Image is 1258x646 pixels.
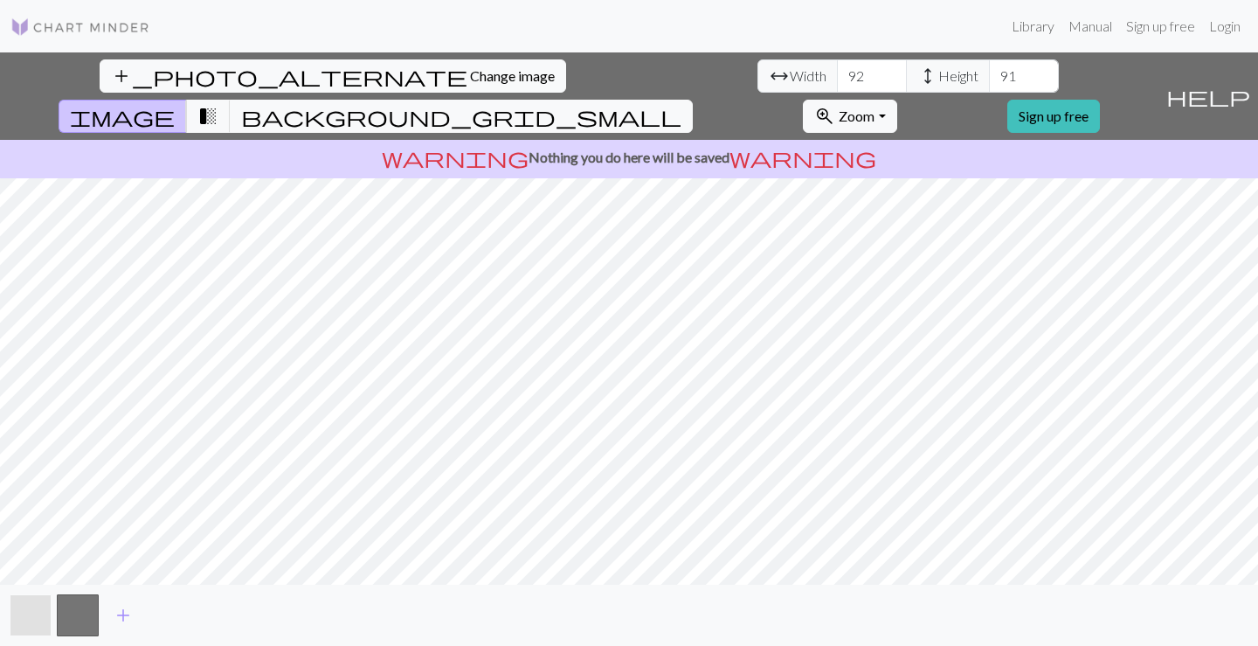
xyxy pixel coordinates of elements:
span: warning [729,145,876,170]
button: Zoom [803,100,896,133]
span: warning [382,145,529,170]
button: Help [1158,52,1258,140]
span: add [113,603,134,628]
a: Sign up free [1119,9,1202,44]
span: Zoom [839,108,874,124]
img: Logo [10,17,150,38]
span: Width [790,66,826,87]
span: image [70,104,175,129]
button: Change image [100,59,566,93]
span: help [1166,84,1250,108]
span: transition_fade [197,104,218,129]
a: Login [1202,9,1248,44]
p: Nothing you do here will be saved [7,147,1251,168]
span: arrow_range [769,64,790,88]
a: Sign up free [1007,100,1100,133]
button: Add color [101,599,145,632]
span: height [917,64,938,88]
span: add_photo_alternate [111,64,467,88]
a: Manual [1061,9,1119,44]
span: Change image [470,67,555,84]
a: Library [1005,9,1061,44]
span: Height [938,66,978,87]
span: zoom_in [814,104,835,129]
span: background_grid_small [241,104,681,129]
